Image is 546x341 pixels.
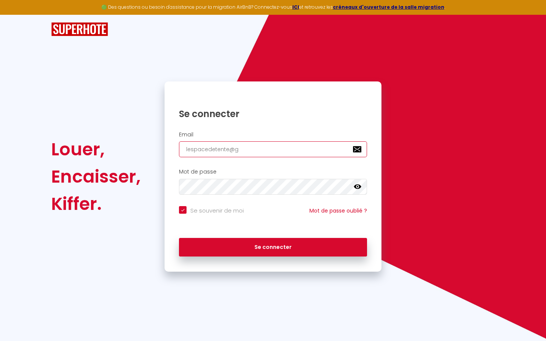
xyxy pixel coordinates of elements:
[309,207,367,214] a: Mot de passe oublié ?
[51,22,108,36] img: SuperHote logo
[51,190,141,217] div: Kiffer.
[51,163,141,190] div: Encaisser,
[51,136,141,163] div: Louer,
[179,238,367,257] button: Se connecter
[333,4,444,10] a: créneaux d'ouverture de la salle migration
[179,131,367,138] h2: Email
[179,169,367,175] h2: Mot de passe
[179,141,367,157] input: Ton Email
[6,3,29,26] button: Ouvrir le widget de chat LiveChat
[292,4,299,10] a: ICI
[179,108,367,120] h1: Se connecter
